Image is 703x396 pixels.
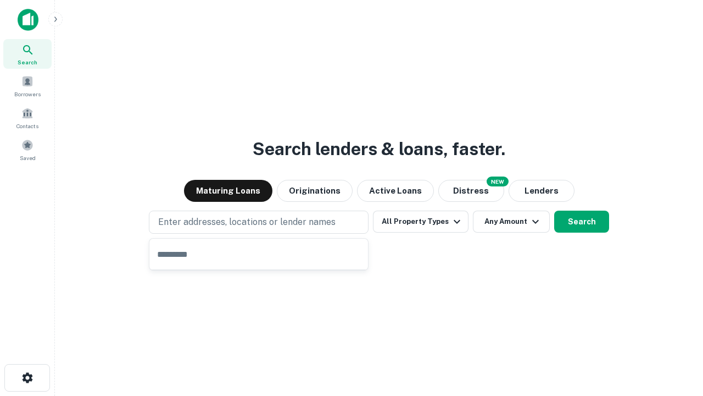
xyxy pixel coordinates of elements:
button: Maturing Loans [184,180,272,202]
button: All Property Types [373,211,468,233]
button: Originations [277,180,353,202]
button: Lenders [509,180,574,202]
button: Search [554,211,609,233]
a: Search [3,39,52,69]
span: Contacts [16,122,38,130]
a: Saved [3,135,52,164]
button: Active Loans [357,180,434,202]
h3: Search lenders & loans, faster. [253,136,505,162]
p: Enter addresses, locations or lender names [158,216,336,229]
a: Borrowers [3,71,52,101]
img: capitalize-icon.png [18,9,38,31]
button: Search distressed loans with lien and other non-mortgage details. [438,180,504,202]
a: Contacts [3,103,52,133]
button: Enter addresses, locations or lender names [149,211,369,234]
span: Search [18,58,37,67]
span: Borrowers [14,90,41,98]
button: Any Amount [473,211,550,233]
iframe: Chat Widget [648,308,703,361]
span: Saved [20,153,36,162]
div: NEW [487,177,509,186]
